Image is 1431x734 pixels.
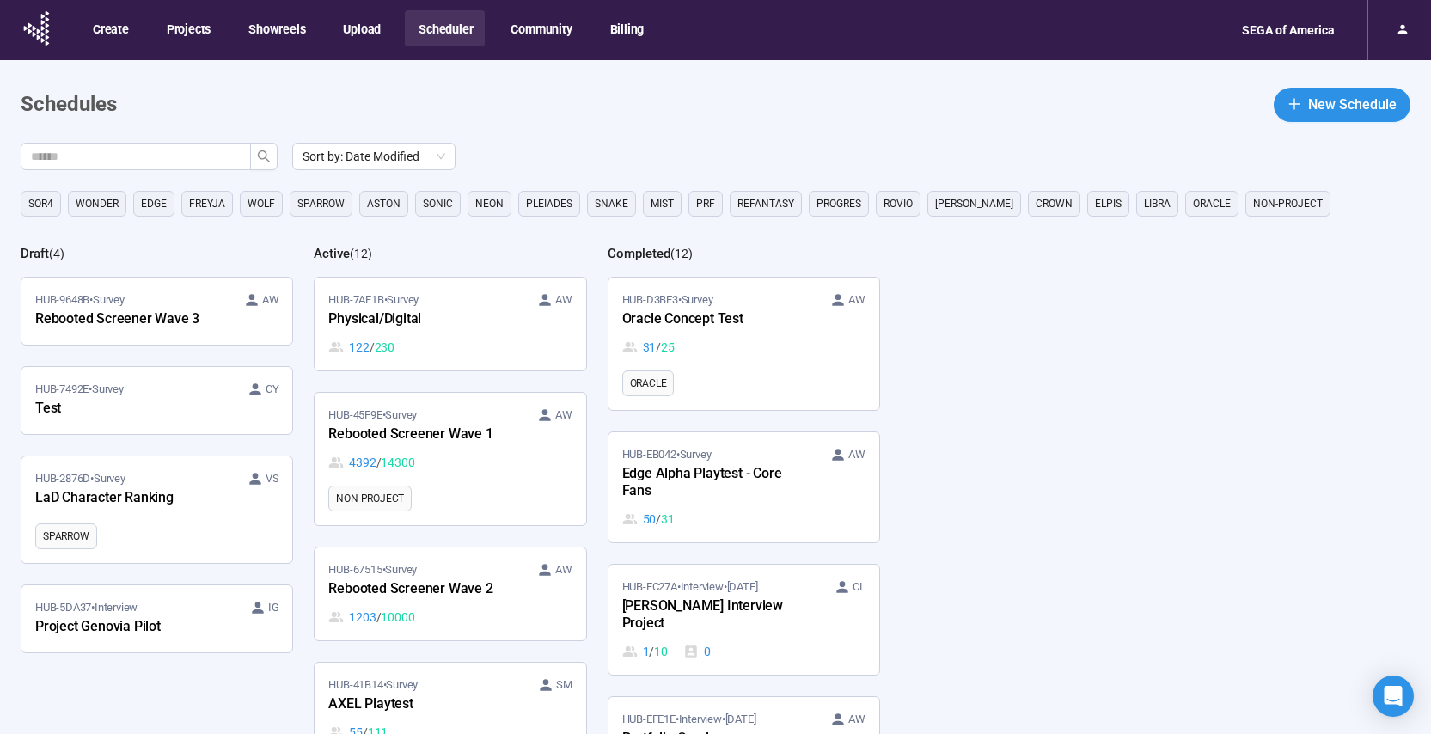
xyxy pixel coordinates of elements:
span: ROVIO [884,195,913,212]
button: search [250,143,278,170]
h1: Schedules [21,89,117,121]
span: / [376,608,382,627]
span: 10000 [381,608,414,627]
span: NON-PROJECT [336,490,404,507]
span: CL [853,578,865,596]
div: 0 [683,642,711,661]
a: HUB-2876D•Survey VSLaD Character RankingSPARROW [21,456,292,563]
span: FREYJA [189,195,225,212]
span: AW [848,711,865,728]
span: HUB-FC27A • Interview • [622,578,758,596]
span: VS [266,470,279,487]
time: [DATE] [725,713,756,725]
div: SEGA of America [1232,14,1345,46]
span: ORACLE [630,375,667,392]
span: HUB-7492E • Survey [35,381,124,398]
span: SPARROW [297,195,345,212]
span: HUB-D3BE3 • Survey [622,291,713,309]
span: ( 4 ) [49,247,64,260]
span: 25 [661,338,675,357]
span: CROWN [1036,195,1073,212]
a: HUB-45F9E•Survey AWRebooted Screener Wave 14392 / 14300NON-PROJECT [315,393,585,525]
span: PRF [696,195,715,212]
button: Projects [153,10,223,46]
a: HUB-FC27A•Interview•[DATE] CL[PERSON_NAME] Interview Project1 / 100 [608,565,879,675]
div: 1203 [328,608,414,627]
span: CY [266,381,279,398]
span: / [656,510,661,529]
span: HUB-7AF1B • Survey [328,291,419,309]
span: AW [555,407,572,424]
span: New Schedule [1308,94,1397,115]
div: Rebooted Screener Wave 1 [328,424,517,446]
span: NEON [475,195,504,212]
button: Community [497,10,584,46]
span: / [656,338,661,357]
span: REFANTASY [737,195,794,212]
a: HUB-5DA37•Interview IGProject Genovia Pilot [21,585,292,652]
h2: Active [314,246,350,261]
span: IG [268,599,279,616]
button: Scheduler [405,10,485,46]
a: HUB-7AF1B•Survey AWPhysical/Digital122 / 230 [315,278,585,370]
div: 31 [622,338,675,357]
h2: Draft [21,246,49,261]
div: 122 [328,338,394,357]
div: 4392 [328,453,414,472]
div: LaD Character Ranking [35,487,224,510]
span: sor4 [28,195,53,212]
span: HUB-5DA37 • Interview [35,599,138,616]
span: HUB-41B14 • Survey [328,676,418,694]
span: 10 [654,642,668,661]
span: PLEIADES [526,195,572,212]
span: 230 [375,338,394,357]
a: HUB-67515•Survey AWRebooted Screener Wave 21203 / 10000 [315,547,585,640]
span: Libra [1144,195,1171,212]
button: Showreels [235,10,317,46]
button: Upload [329,10,393,46]
button: plusNew Schedule [1274,88,1410,122]
span: 14300 [381,453,414,472]
span: SM [556,676,572,694]
span: [PERSON_NAME] [935,195,1013,212]
span: HUB-67515 • Survey [328,561,417,578]
span: HUB-45F9E • Survey [328,407,417,424]
span: search [257,150,271,163]
a: HUB-7492E•Survey CYTest [21,367,292,434]
a: HUB-D3BE3•Survey AWOracle Concept Test31 / 25ORACLE [608,278,879,410]
time: [DATE] [727,580,758,593]
div: Edge Alpha Playtest - Core Fans [622,463,811,503]
a: HUB-9648B•Survey AWRebooted Screener Wave 3 [21,278,292,345]
div: Open Intercom Messenger [1373,676,1414,717]
span: MIST [651,195,674,212]
span: WOLF [248,195,275,212]
span: / [376,453,382,472]
h2: Completed [608,246,670,261]
div: 50 [622,510,675,529]
span: AW [555,561,572,578]
span: plus [1287,97,1301,111]
span: HUB-EB042 • Survey [622,446,712,463]
div: Test [35,398,224,420]
span: ORACLE [1193,195,1231,212]
span: ( 12 ) [350,247,372,260]
span: HUB-9648B • Survey [35,291,125,309]
div: [PERSON_NAME] Interview Project [622,596,811,635]
span: ASTON [367,195,401,212]
span: SPARROW [43,528,89,545]
a: HUB-EB042•Survey AWEdge Alpha Playtest - Core Fans50 / 31 [608,432,879,542]
span: Sort by: Date Modified [303,144,445,169]
span: / [649,642,654,661]
span: HUB-2876D • Survey [35,470,125,487]
button: Create [79,10,141,46]
span: AW [262,291,279,309]
span: ELPIS [1095,195,1122,212]
span: snake [595,195,628,212]
span: Wonder [76,195,119,212]
span: ( 12 ) [670,247,693,260]
span: / [370,338,375,357]
div: Rebooted Screener Wave 2 [328,578,517,601]
div: AXEL Playtest [328,694,517,716]
span: Edge [141,195,167,212]
button: Billing [596,10,657,46]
